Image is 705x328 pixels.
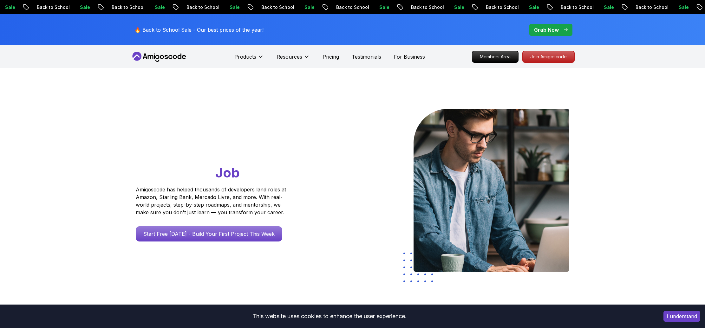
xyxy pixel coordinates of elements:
[136,226,282,241] a: Start Free [DATE] - Build Your First Project This Week
[277,53,302,61] p: Resources
[79,4,99,10] p: Sale
[260,4,304,10] p: Back to School
[663,311,700,322] button: Accept cookies
[323,53,339,61] a: Pricing
[111,4,154,10] p: Back to School
[635,4,678,10] p: Back to School
[485,4,528,10] p: Back to School
[186,4,229,10] p: Back to School
[229,4,249,10] p: Sale
[234,53,256,61] p: Products
[4,4,24,10] p: Sale
[522,51,575,63] a: Join Amigoscode
[136,109,310,182] h1: Go From Learning to Hired: Master Java, Spring Boot & Cloud Skills That Get You the
[215,164,240,181] span: Job
[410,4,453,10] p: Back to School
[136,186,288,216] p: Amigoscode has helped thousands of developers land roles at Amazon, Starling Bank, Mercado Livre,...
[603,4,623,10] p: Sale
[335,4,378,10] p: Back to School
[304,4,324,10] p: Sale
[352,53,381,61] a: Testimonials
[234,53,264,66] button: Products
[560,4,603,10] p: Back to School
[414,109,569,272] img: hero
[36,4,79,10] p: Back to School
[134,26,264,34] p: 🔥 Back to School Sale - Our best prices of the year!
[528,4,548,10] p: Sale
[472,51,518,62] p: Members Area
[453,4,473,10] p: Sale
[154,4,174,10] p: Sale
[378,4,399,10] p: Sale
[678,4,698,10] p: Sale
[394,53,425,61] a: For Business
[5,309,654,323] div: This website uses cookies to enhance the user experience.
[472,51,519,63] a: Members Area
[277,53,310,66] button: Resources
[534,26,559,34] p: Grab Now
